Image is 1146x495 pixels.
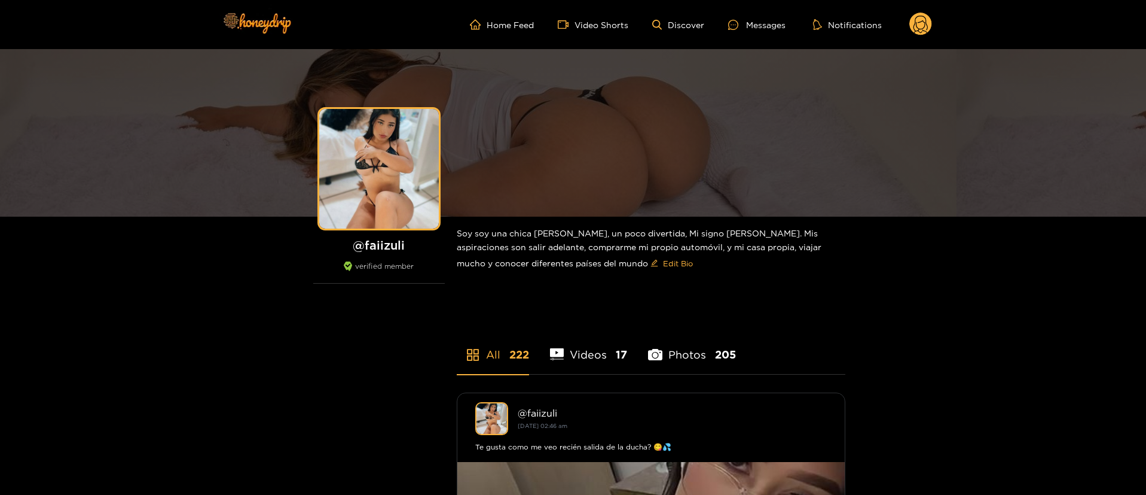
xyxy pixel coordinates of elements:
span: video-camera [558,19,574,30]
div: @ faiizuli [518,408,827,418]
h1: @ faiizuli [313,238,445,253]
img: faiizuli [475,402,508,435]
button: Notifications [809,19,885,31]
div: Messages [728,18,786,32]
span: appstore [466,348,480,362]
button: editEdit Bio [648,254,695,273]
span: 222 [509,347,529,362]
span: Edit Bio [663,257,693,269]
li: Photos [648,320,736,374]
div: Te gusta como me veo recién salida de la ducha? 😋💦 [475,441,827,453]
span: 205 [715,347,736,362]
small: [DATE] 02:46 am [518,423,567,429]
li: Videos [550,320,628,374]
span: 17 [616,347,627,362]
div: verified member [313,262,445,284]
a: Home Feed [470,19,534,30]
span: home [470,19,487,30]
div: Soy soy una chica [PERSON_NAME], un poco divertida, Mi signo [PERSON_NAME]. Mis aspiraciones son ... [457,217,845,283]
li: All [457,320,529,374]
span: edit [650,259,658,268]
a: Video Shorts [558,19,628,30]
a: Discover [652,20,704,30]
